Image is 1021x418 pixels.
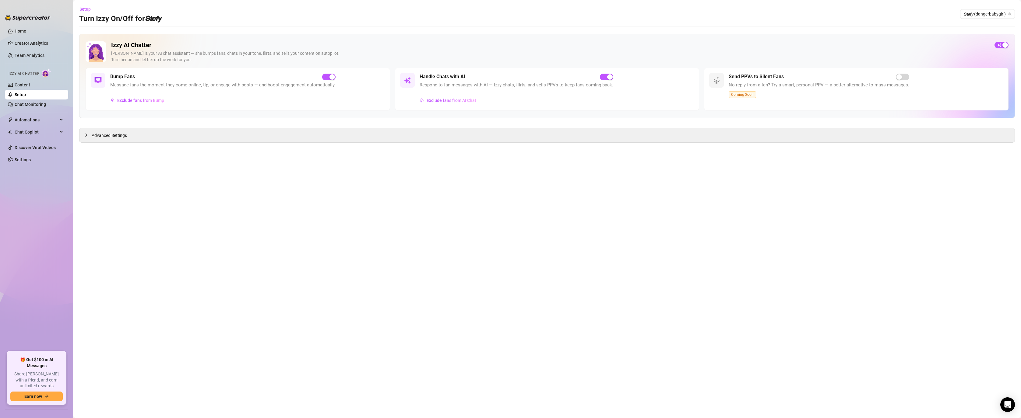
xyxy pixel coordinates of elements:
span: Respond to fan messages with AI — Izzy chats, flirts, and sells PPVs to keep fans coming back. [420,82,613,89]
img: svg%3e [111,98,115,103]
span: Setup [79,7,91,12]
span: Chat Copilot [15,127,58,137]
img: svg%3e [420,98,424,103]
a: Settings [15,157,31,162]
img: svg%3e [713,77,720,84]
span: 🎁 Get $100 in AI Messages [10,357,63,369]
h3: Turn Izzy On/Off for 𝙎𝙩𝙚𝙛𝙮 [79,14,161,24]
button: Setup [79,4,96,14]
span: 𝙎𝙩𝙚𝙛𝙮 (dangerbabygirl) [964,9,1011,19]
span: Exclude fans from Bump [117,98,164,103]
img: logo-BBDzfeDw.svg [5,15,51,21]
span: Coming Soon [729,91,756,98]
h5: Bump Fans [110,73,135,80]
a: Content [15,82,30,87]
span: Message fans the moment they come online, tip, or engage with posts — and boost engagement automa... [110,82,336,89]
span: Earn now [24,394,42,399]
a: Discover Viral Videos [15,145,56,150]
a: Team Analytics [15,53,44,58]
h2: Izzy AI Chatter [111,41,990,49]
span: thunderbolt [8,117,13,122]
h5: Handle Chats with AI [420,73,465,80]
a: Setup [15,92,26,97]
span: Automations [15,115,58,125]
img: svg%3e [94,77,102,84]
span: Izzy AI Chatter [9,71,39,77]
img: Chat Copilot [8,130,12,134]
span: Advanced Settings [92,132,127,139]
button: Exclude fans from AI Chat [420,96,477,105]
span: team [1008,12,1012,16]
h5: Send PPVs to Silent Fans [729,73,784,80]
div: Open Intercom Messenger [1000,397,1015,412]
span: No reply from a fan? Try a smart, personal PPV — a better alternative to mass messages. [729,82,909,89]
span: arrow-right [44,394,49,399]
button: Exclude fans from Bump [110,96,164,105]
img: svg%3e [404,77,411,84]
span: collapsed [84,133,88,137]
span: Share [PERSON_NAME] with a friend, and earn unlimited rewards [10,371,63,389]
a: Home [15,29,26,33]
img: AI Chatter [42,68,51,77]
div: [PERSON_NAME] is your AI chat assistant — she bumps fans, chats in your tone, flirts, and sells y... [111,50,990,63]
span: Exclude fans from AI Chat [427,98,476,103]
img: Izzy AI Chatter [86,41,106,62]
button: Earn nowarrow-right [10,392,63,401]
div: collapsed [84,132,92,138]
a: Chat Monitoring [15,102,46,107]
a: Creator Analytics [15,38,63,48]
